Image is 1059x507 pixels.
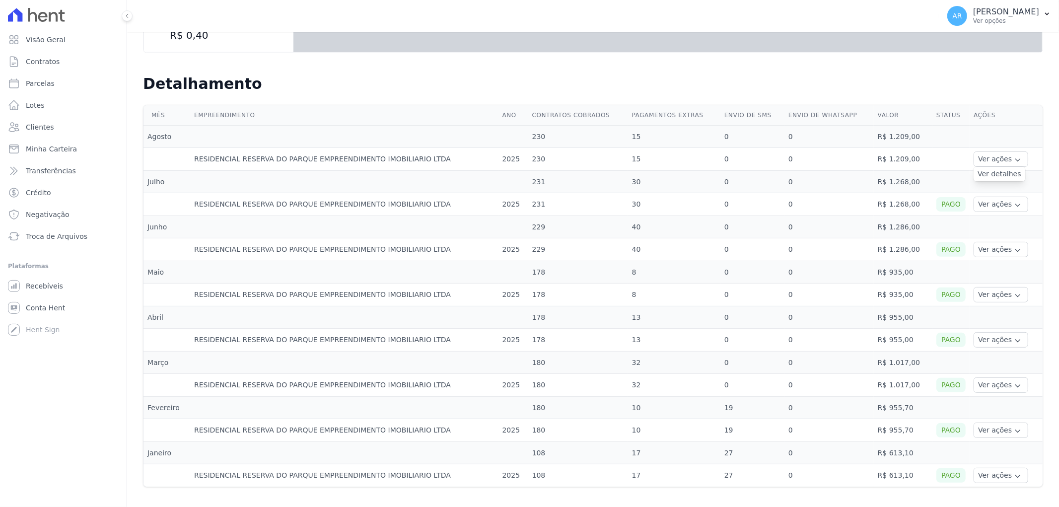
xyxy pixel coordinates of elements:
[720,352,784,374] td: 0
[974,242,1028,257] button: Ver ações
[784,284,874,306] td: 0
[26,210,70,219] span: Negativação
[932,105,970,126] th: Status
[874,261,932,284] td: R$ 935,00
[143,397,190,419] td: Fevereiro
[498,374,528,397] td: 2025
[974,332,1028,348] button: Ver ações
[143,216,190,238] td: Junho
[628,419,720,442] td: 10
[528,397,628,419] td: 180
[874,126,932,148] td: R$ 1.209,00
[4,276,123,296] a: Recebíveis
[784,464,874,487] td: 0
[784,238,874,261] td: 0
[528,329,628,352] td: 178
[154,28,283,42] dd: R$ 0,40
[498,193,528,216] td: 2025
[628,105,720,126] th: Pagamentos extras
[190,238,498,261] td: RESIDENCIAL RESERVA DO PARQUE EMPREENDIMENTO IMOBILIARIO LTDA
[528,105,628,126] th: Contratos cobrados
[720,193,784,216] td: 0
[628,442,720,464] td: 17
[784,126,874,148] td: 0
[528,171,628,193] td: 231
[26,166,76,176] span: Transferências
[190,329,498,352] td: RESIDENCIAL RESERVA DO PARQUE EMPREENDIMENTO IMOBILIARIO LTDA
[628,148,720,171] td: 15
[190,105,498,126] th: Empreendimento
[939,2,1059,30] button: AR [PERSON_NAME] Ver opções
[26,281,63,291] span: Recebíveis
[143,105,190,126] th: Mês
[528,238,628,261] td: 229
[874,171,932,193] td: R$ 1.268,00
[720,329,784,352] td: 0
[4,52,123,72] a: Contratos
[628,238,720,261] td: 40
[784,442,874,464] td: 0
[4,95,123,115] a: Lotes
[874,419,932,442] td: R$ 955,70
[874,464,932,487] td: R$ 613,10
[974,468,1028,483] button: Ver ações
[720,105,784,126] th: Envio de SMS
[26,78,55,88] span: Parcelas
[936,378,966,392] div: Pago
[628,284,720,306] td: 8
[936,288,966,302] div: Pago
[26,144,77,154] span: Minha Carteira
[190,419,498,442] td: RESIDENCIAL RESERVA DO PARQUE EMPREENDIMENTO IMOBILIARIO LTDA
[628,352,720,374] td: 32
[143,126,190,148] td: Agosto
[720,397,784,419] td: 19
[528,261,628,284] td: 178
[4,183,123,203] a: Crédito
[784,105,874,126] th: Envio de Whatsapp
[874,352,932,374] td: R$ 1.017,00
[26,231,87,241] span: Troca de Arquivos
[874,216,932,238] td: R$ 1.286,00
[143,352,190,374] td: Março
[528,193,628,216] td: 231
[528,216,628,238] td: 229
[974,287,1028,302] button: Ver ações
[528,442,628,464] td: 108
[720,238,784,261] td: 0
[936,423,966,437] div: Pago
[974,197,1028,212] button: Ver ações
[784,374,874,397] td: 0
[498,464,528,487] td: 2025
[528,352,628,374] td: 180
[784,216,874,238] td: 0
[26,35,66,45] span: Visão Geral
[874,238,932,261] td: R$ 1.286,00
[190,284,498,306] td: RESIDENCIAL RESERVA DO PARQUE EMPREENDIMENTO IMOBILIARIO LTDA
[720,442,784,464] td: 27
[4,73,123,93] a: Parcelas
[528,284,628,306] td: 178
[498,329,528,352] td: 2025
[628,261,720,284] td: 8
[628,374,720,397] td: 32
[528,148,628,171] td: 230
[143,261,190,284] td: Maio
[4,298,123,318] a: Conta Hent
[973,7,1039,17] p: [PERSON_NAME]
[143,442,190,464] td: Janeiro
[190,148,498,171] td: RESIDENCIAL RESERVA DO PARQUE EMPREENDIMENTO IMOBILIARIO LTDA
[784,148,874,171] td: 0
[4,117,123,137] a: Clientes
[784,261,874,284] td: 0
[874,442,932,464] td: R$ 613,10
[628,171,720,193] td: 30
[936,197,966,212] div: Pago
[528,374,628,397] td: 180
[4,30,123,50] a: Visão Geral
[720,261,784,284] td: 0
[784,329,874,352] td: 0
[720,464,784,487] td: 27
[720,171,784,193] td: 0
[628,464,720,487] td: 17
[528,306,628,329] td: 178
